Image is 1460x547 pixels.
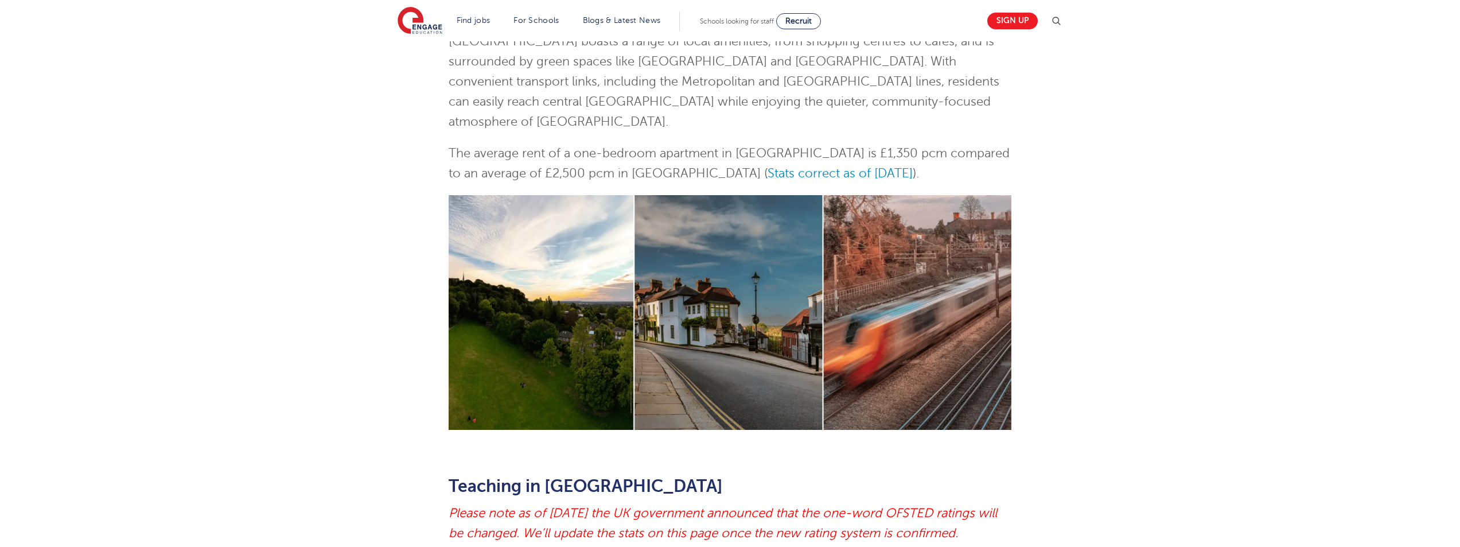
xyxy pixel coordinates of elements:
a: Stats correct as of [DATE] [768,166,913,180]
img: A scenic view of Harrow [449,195,1011,430]
span: Schools looking for staff [700,17,774,25]
img: Engage Education [398,7,442,36]
span: The average rent of a one-bedroom apartment in [GEOGRAPHIC_DATA] is £1,350 pcm compared to an ave... [449,146,1010,180]
a: Blogs & Latest News [583,16,661,25]
a: Find jobs [457,16,490,25]
em: Please note as of [DATE] the UK government announced that the one-word OFSTED ratings will be cha... [449,506,997,540]
a: For Schools [513,16,559,25]
b: Teaching in [GEOGRAPHIC_DATA] [449,476,723,496]
a: Recruit [776,13,821,29]
a: Sign up [987,13,1038,29]
span: Recruit [785,17,812,25]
